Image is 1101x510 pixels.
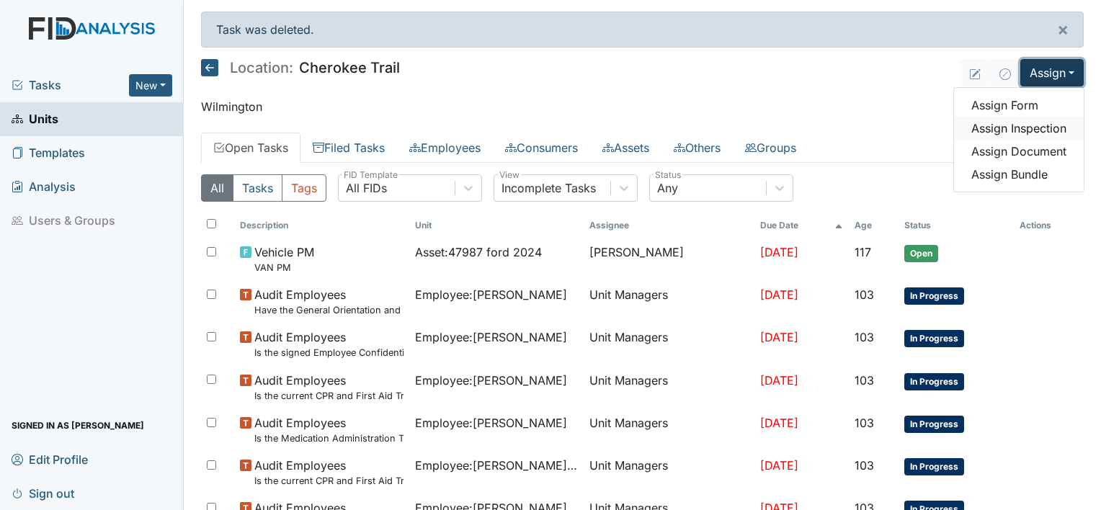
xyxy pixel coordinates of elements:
[760,330,798,344] span: [DATE]
[954,117,1084,140] a: Assign Inspection
[502,179,596,197] div: Incomplete Tasks
[760,458,798,473] span: [DATE]
[254,372,403,403] span: Audit Employees Is the current CPR and First Aid Training Certificate found in the file(2 years)?
[254,346,403,359] small: Is the signed Employee Confidentiality Agreement in the file (HIPPA)?
[230,61,293,75] span: Location:
[584,238,754,280] td: [PERSON_NAME]
[954,140,1084,163] a: Assign Document
[904,373,964,390] span: In Progress
[584,280,754,323] td: Unit Managers
[904,287,964,305] span: In Progress
[954,163,1084,186] a: Assign Bundle
[760,416,798,430] span: [DATE]
[233,174,282,202] button: Tasks
[760,245,798,259] span: [DATE]
[855,458,874,473] span: 103
[904,458,964,475] span: In Progress
[397,133,493,163] a: Employees
[201,133,300,163] a: Open Tasks
[855,330,874,344] span: 103
[207,219,216,228] input: Toggle All Rows Selected
[201,174,326,202] div: Type filter
[254,328,403,359] span: Audit Employees Is the signed Employee Confidentiality Agreement in the file (HIPPA)?
[733,133,808,163] a: Groups
[254,414,403,445] span: Audit Employees Is the Medication Administration Test and 2 observation checklist (hire after 10/...
[849,213,899,238] th: Toggle SortBy
[584,451,754,493] td: Unit Managers
[409,213,584,238] th: Toggle SortBy
[584,408,754,451] td: Unit Managers
[254,243,314,274] span: Vehicle PM VAN PM
[234,213,409,238] th: Toggle SortBy
[254,286,403,317] span: Audit Employees Have the General Orientation and ICF Orientation forms been completed?
[661,133,733,163] a: Others
[760,287,798,302] span: [DATE]
[1043,12,1083,47] button: ×
[415,286,567,303] span: Employee : [PERSON_NAME]
[904,245,938,262] span: Open
[1057,19,1069,40] span: ×
[855,287,874,302] span: 103
[855,373,874,388] span: 103
[855,245,871,259] span: 117
[254,303,403,317] small: Have the General Orientation and ICF Orientation forms been completed?
[201,174,233,202] button: All
[493,133,590,163] a: Consumers
[904,330,964,347] span: In Progress
[754,213,849,238] th: Toggle SortBy
[415,414,567,431] span: Employee : [PERSON_NAME]
[12,482,74,504] span: Sign out
[1020,59,1084,86] button: Assign
[12,448,88,470] span: Edit Profile
[282,174,326,202] button: Tags
[12,176,76,198] span: Analysis
[584,213,754,238] th: Assignee
[300,133,397,163] a: Filed Tasks
[904,416,964,433] span: In Progress
[584,366,754,408] td: Unit Managers
[760,373,798,388] span: [DATE]
[129,74,172,97] button: New
[855,416,874,430] span: 103
[590,133,661,163] a: Assets
[254,389,403,403] small: Is the current CPR and First Aid Training Certificate found in the file(2 years)?
[254,474,403,488] small: Is the current CPR and First Aid Training Certificate found in the file(2 years)?
[12,142,85,164] span: Templates
[201,98,1084,115] p: Wilmington
[12,414,144,437] span: Signed in as [PERSON_NAME]
[346,179,387,197] div: All FIDs
[415,328,567,346] span: Employee : [PERSON_NAME]
[12,76,129,94] a: Tasks
[201,59,400,76] h5: Cherokee Trail
[415,243,542,261] span: Asset : 47987 ford 2024
[954,94,1084,117] a: Assign Form
[1014,213,1084,238] th: Actions
[415,372,567,389] span: Employee : [PERSON_NAME]
[201,12,1084,48] div: Task was deleted.
[584,323,754,365] td: Unit Managers
[254,261,314,274] small: VAN PM
[657,179,678,197] div: Any
[899,213,1014,238] th: Toggle SortBy
[254,457,403,488] span: Audit Employees Is the current CPR and First Aid Training Certificate found in the file(2 years)?
[254,431,403,445] small: Is the Medication Administration Test and 2 observation checklist (hire after 10/07) found in the...
[12,108,58,130] span: Units
[415,457,578,474] span: Employee : [PERSON_NAME], [PERSON_NAME]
